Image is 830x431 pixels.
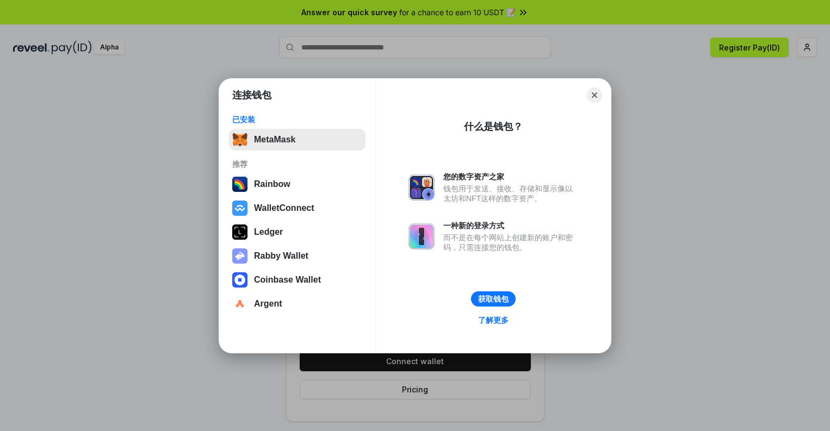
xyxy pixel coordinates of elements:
div: 获取钱包 [478,294,509,304]
img: svg+xml,%3Csvg%20width%3D%2228%22%20height%3D%2228%22%20viewBox%3D%220%200%2028%2028%22%20fill%3D... [232,272,247,288]
img: svg+xml,%3Csvg%20xmlns%3D%22http%3A%2F%2Fwww.w3.org%2F2000%2Fsvg%22%20fill%3D%22none%22%20viewBox... [408,223,435,249]
div: MetaMask [254,135,295,145]
div: Coinbase Wallet [254,275,321,285]
button: Rabby Wallet [229,245,366,267]
div: Rabby Wallet [254,251,308,261]
div: 您的数字资产之家 [443,172,578,182]
button: Coinbase Wallet [229,269,366,291]
img: svg+xml,%3Csvg%20width%3D%2228%22%20height%3D%2228%22%20viewBox%3D%220%200%2028%2028%22%20fill%3D... [232,201,247,216]
button: Close [587,88,602,103]
img: svg+xml,%3Csvg%20fill%3D%22none%22%20height%3D%2233%22%20viewBox%3D%220%200%2035%2033%22%20width%... [232,132,247,147]
button: WalletConnect [229,197,366,219]
button: Argent [229,293,366,315]
img: svg+xml,%3Csvg%20width%3D%2228%22%20height%3D%2228%22%20viewBox%3D%220%200%2028%2028%22%20fill%3D... [232,296,247,311]
img: svg+xml,%3Csvg%20xmlns%3D%22http%3A%2F%2Fwww.w3.org%2F2000%2Fsvg%22%20width%3D%2228%22%20height%3... [232,224,247,240]
img: svg+xml,%3Csvg%20width%3D%22120%22%20height%3D%22120%22%20viewBox%3D%220%200%20120%20120%22%20fil... [232,177,247,192]
h1: 连接钱包 [232,89,271,102]
div: WalletConnect [254,203,314,213]
img: svg+xml,%3Csvg%20xmlns%3D%22http%3A%2F%2Fwww.w3.org%2F2000%2Fsvg%22%20fill%3D%22none%22%20viewBox... [232,248,247,264]
div: Argent [254,299,282,309]
div: 一种新的登录方式 [443,221,578,230]
div: Ledger [254,227,283,237]
div: 推荐 [232,159,362,169]
div: 什么是钱包？ [464,120,523,133]
div: 钱包用于发送、接收、存储和显示像以太坊和NFT这样的数字资产。 [443,184,578,203]
div: 已安装 [232,115,362,124]
button: MetaMask [229,129,366,151]
div: 而不是在每个网站上创建新的账户和密码，只需连接您的钱包。 [443,233,578,252]
button: Ledger [229,221,366,243]
div: Rainbow [254,179,290,189]
a: 了解更多 [472,313,515,327]
button: Rainbow [229,173,366,195]
button: 获取钱包 [471,291,516,307]
img: svg+xml,%3Csvg%20xmlns%3D%22http%3A%2F%2Fwww.w3.org%2F2000%2Fsvg%22%20fill%3D%22none%22%20viewBox... [408,174,435,201]
div: 了解更多 [478,315,509,325]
